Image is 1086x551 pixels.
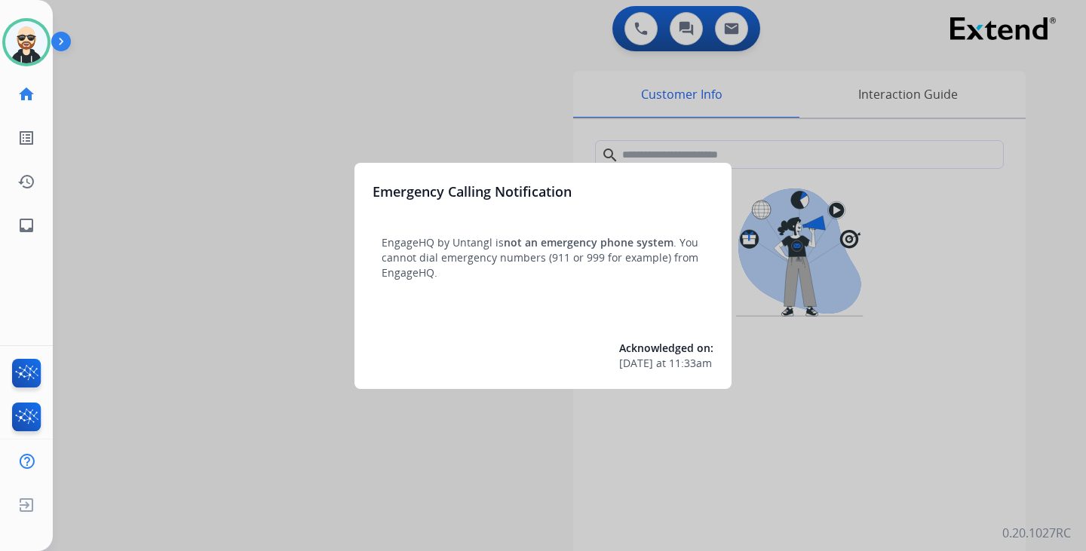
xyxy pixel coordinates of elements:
div: at [619,356,713,371]
p: EngageHQ by Untangl is . You cannot dial emergency numbers (911 or 999 for example) from EngageHQ. [382,235,704,280]
span: Acknowledged on: [619,341,713,355]
span: not an emergency phone system [504,235,673,249]
mat-icon: inbox [17,216,35,234]
span: [DATE] [619,356,653,371]
img: avatar [5,21,48,63]
mat-icon: home [17,85,35,103]
h3: Emergency Calling Notification [373,181,572,202]
mat-icon: history [17,173,35,191]
p: 0.20.1027RC [1002,524,1071,542]
mat-icon: list_alt [17,129,35,147]
span: 11:33am [669,356,712,371]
